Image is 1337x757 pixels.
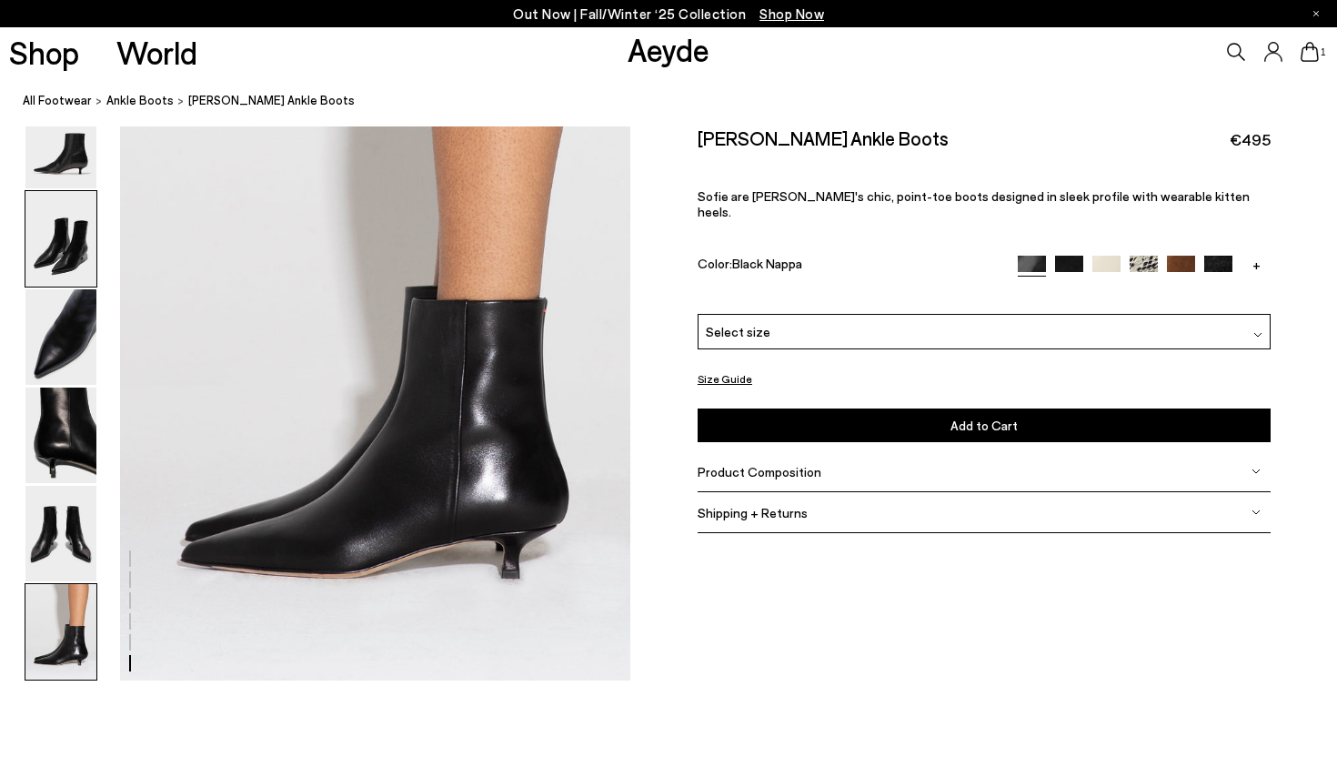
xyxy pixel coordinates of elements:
span: Product Composition [698,464,821,479]
span: Add to Cart [950,418,1018,433]
div: Color: [698,256,999,277]
img: Sofie Leather Ankle Boots - Image 6 [25,584,96,680]
span: Select size [706,322,770,341]
span: Shipping + Returns [698,505,808,520]
button: Add to Cart [698,409,1271,442]
a: Shop [9,36,79,68]
nav: breadcrumb [23,76,1337,126]
h2: [PERSON_NAME] Ankle Boots [698,126,949,149]
img: Sofie Leather Ankle Boots - Image 5 [25,486,96,581]
a: ankle boots [106,91,174,110]
span: ankle boots [106,93,174,107]
img: svg%3E [1253,330,1262,339]
img: Sofie Leather Ankle Boots - Image 2 [25,191,96,287]
span: Black Nappa [732,256,802,271]
img: Sofie Leather Ankle Boots - Image 3 [25,289,96,385]
a: Aeyde [628,30,709,68]
button: Size Guide [698,368,752,390]
span: Navigate to /collections/new-in [759,5,824,22]
img: Sofie Leather Ankle Boots - Image 4 [25,388,96,483]
img: svg%3E [1252,467,1261,476]
span: €495 [1230,128,1271,151]
a: All Footwear [23,91,92,110]
span: Sofie are [PERSON_NAME]'s chic, point-toe boots designed in sleek profile with wearable kitten he... [698,188,1250,219]
p: Out Now | Fall/Winter ‘25 Collection [513,3,824,25]
a: + [1242,256,1271,272]
a: 1 [1301,42,1319,62]
span: 1 [1319,47,1328,57]
a: World [116,36,197,68]
span: [PERSON_NAME] Ankle Boots [188,91,355,110]
img: svg%3E [1252,508,1261,517]
img: Sofie Leather Ankle Boots - Image 1 [25,93,96,188]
